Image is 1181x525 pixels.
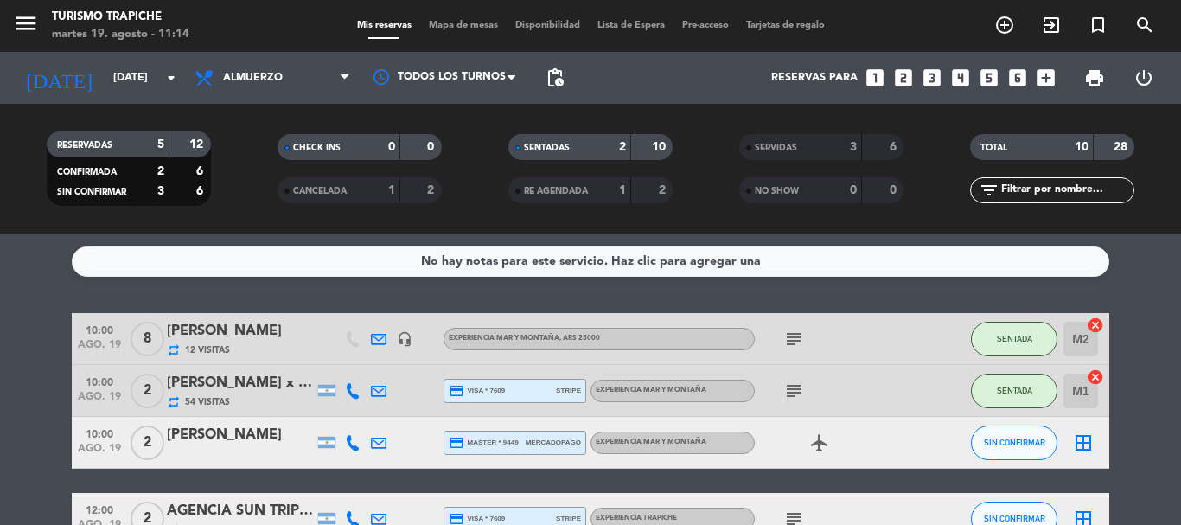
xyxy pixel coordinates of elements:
span: ago. 19 [78,391,121,411]
strong: 2 [427,184,437,196]
i: repeat [167,395,181,409]
span: 10:00 [78,423,121,443]
span: Mapa de mesas [420,21,507,30]
strong: 6 [196,185,207,197]
span: SENTADAS [524,144,570,152]
span: print [1084,67,1105,88]
i: airplanemode_active [809,432,830,453]
span: EXPERIENCIA MAR Y MONTAÑA [596,387,706,394]
span: Reservas para [771,72,858,84]
strong: 28 [1114,141,1131,153]
strong: 0 [890,184,900,196]
span: Lista de Espera [589,21,673,30]
strong: 2 [659,184,669,196]
i: looks_3 [921,67,943,89]
i: looks_5 [978,67,1000,89]
strong: 12 [189,138,207,150]
span: Disponibilidad [507,21,589,30]
button: SENTADA [971,322,1057,356]
i: menu [13,10,39,36]
strong: 3 [157,185,164,197]
i: border_all [1073,432,1094,453]
span: SIN CONFIRMAR [57,188,126,196]
div: No hay notas para este servicio. Haz clic para agregar una [421,252,761,272]
div: [PERSON_NAME] [167,424,314,446]
i: add_circle_outline [994,15,1015,35]
i: credit_card [449,435,464,451]
span: 2 [131,426,164,460]
span: stripe [556,385,581,396]
span: 54 Visitas [185,395,230,409]
span: ago. 19 [78,339,121,359]
span: SIN CONFIRMAR [984,438,1045,447]
span: ago. 19 [78,443,121,463]
div: AGENCIA SUN TRIP [PERSON_NAME] x2 [167,500,314,522]
strong: 0 [388,141,395,153]
strong: 2 [157,165,164,177]
span: Tarjetas de regalo [737,21,833,30]
strong: 6 [890,141,900,153]
span: 12:00 [78,499,121,519]
span: SERVIDAS [755,144,797,152]
i: headset_mic [397,331,412,347]
span: CHECK INS [293,144,341,152]
i: search [1134,15,1155,35]
span: 2 [131,374,164,408]
span: 10:00 [78,371,121,391]
span: NO SHOW [755,187,799,195]
span: , ARS 25000 [559,335,600,342]
i: repeat [167,343,181,357]
button: SENTADA [971,374,1057,408]
div: Turismo Trapiche [52,9,189,26]
div: martes 19. agosto - 11:14 [52,26,189,43]
span: Mis reservas [348,21,420,30]
strong: 1 [388,184,395,196]
i: credit_card [449,383,464,399]
span: EXPERIENCIA MAR Y MONTAÑA [596,439,706,445]
span: stripe [556,513,581,524]
strong: 0 [427,141,437,153]
i: exit_to_app [1041,15,1062,35]
strong: 5 [157,138,164,150]
input: Filtrar por nombre... [999,181,1133,200]
i: looks_two [892,67,915,89]
strong: 10 [652,141,669,153]
i: cancel [1087,368,1104,386]
span: SENTADA [997,386,1032,395]
div: [PERSON_NAME] x 2- AGENCIA SUNTRIP [167,372,314,394]
i: cancel [1087,317,1104,334]
button: menu [13,10,39,42]
span: CANCELADA [293,187,347,195]
i: turned_in_not [1088,15,1108,35]
span: EXPERIENCIA TRAPICHE [596,515,677,522]
i: [DATE] [13,59,105,97]
strong: 1 [619,184,626,196]
div: LOG OUT [1119,52,1168,104]
strong: 10 [1075,141,1088,153]
span: SENTADA [997,334,1032,343]
span: CONFIRMADA [57,168,117,176]
i: filter_list [979,180,999,201]
i: looks_6 [1006,67,1029,89]
strong: 3 [850,141,857,153]
span: visa * 7609 [449,383,505,399]
span: RE AGENDADA [524,187,588,195]
button: SIN CONFIRMAR [971,426,1057,460]
strong: 6 [196,165,207,177]
span: RESERVADAS [57,141,112,150]
strong: 0 [850,184,857,196]
span: Almuerzo [223,72,283,84]
div: [PERSON_NAME] [167,320,314,343]
strong: 2 [619,141,626,153]
span: mercadopago [526,437,581,448]
span: TOTAL [980,144,1007,152]
span: 10:00 [78,319,121,339]
span: 8 [131,322,164,356]
span: Pre-acceso [673,21,737,30]
i: power_settings_new [1133,67,1154,88]
span: 12 Visitas [185,343,230,357]
i: looks_one [864,67,886,89]
span: EXPERIENCIA MAR Y MONTAÑA [449,335,600,342]
span: pending_actions [545,67,565,88]
i: arrow_drop_down [161,67,182,88]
